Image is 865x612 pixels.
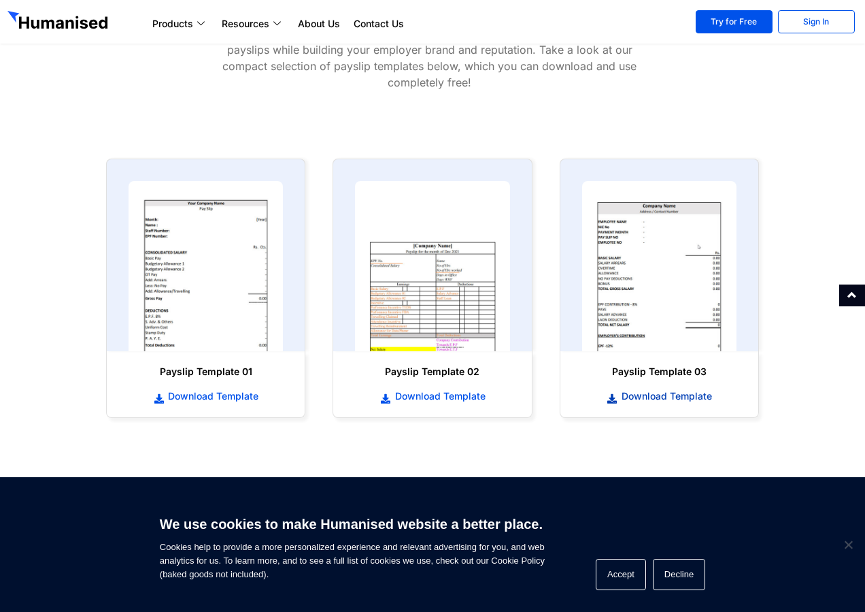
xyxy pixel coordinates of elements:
a: About Us [291,16,347,32]
img: payslip template [582,181,736,351]
a: Try for Free [696,10,773,33]
img: GetHumanised Logo [7,11,111,33]
span: Download Template [165,389,258,403]
img: payslip template [355,181,509,351]
button: Accept [596,559,646,590]
h6: Payslip Template 02 [347,365,518,379]
h6: Payslip Template 03 [574,365,745,379]
img: payslip template [129,181,283,351]
a: Sign In [778,10,855,33]
h6: We use cookies to make Humanised website a better place. [160,515,545,534]
button: Decline [653,559,705,590]
a: Download Template [347,389,518,404]
h6: Payslip Template 01 [120,365,291,379]
a: Contact Us [347,16,411,32]
a: Download Template [120,389,291,404]
a: Download Template [574,389,745,404]
span: Download Template [392,389,486,403]
a: Resources [215,16,291,32]
a: Products [146,16,215,32]
span: Decline [841,538,855,551]
p: We offer a few different payslip templates that’ll let you offer your staff professional payslips... [205,25,654,91]
span: Download Template [618,389,712,403]
span: Cookies help to provide a more personalized experience and relevant advertising for you, and web ... [160,508,545,581]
